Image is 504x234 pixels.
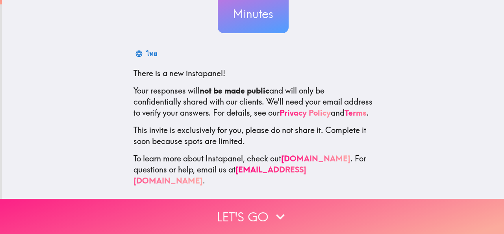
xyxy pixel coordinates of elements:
span: There is a new instapanel! [133,68,225,78]
b: not be made public [200,86,269,95]
h3: Minutes [218,6,289,22]
p: To learn more about Instapanel, check out . For questions or help, email us at . [133,153,373,186]
a: [EMAIL_ADDRESS][DOMAIN_NAME] [133,165,306,185]
a: Terms [345,108,367,118]
p: This invite is exclusively for you, please do not share it. Complete it soon because spots are li... [133,125,373,147]
button: ไทย [133,46,160,62]
div: ไทย [146,48,157,59]
a: Privacy Policy [280,108,331,118]
p: Your responses will and will only be confidentially shared with our clients. We'll need your emai... [133,85,373,118]
a: [DOMAIN_NAME] [281,154,350,163]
